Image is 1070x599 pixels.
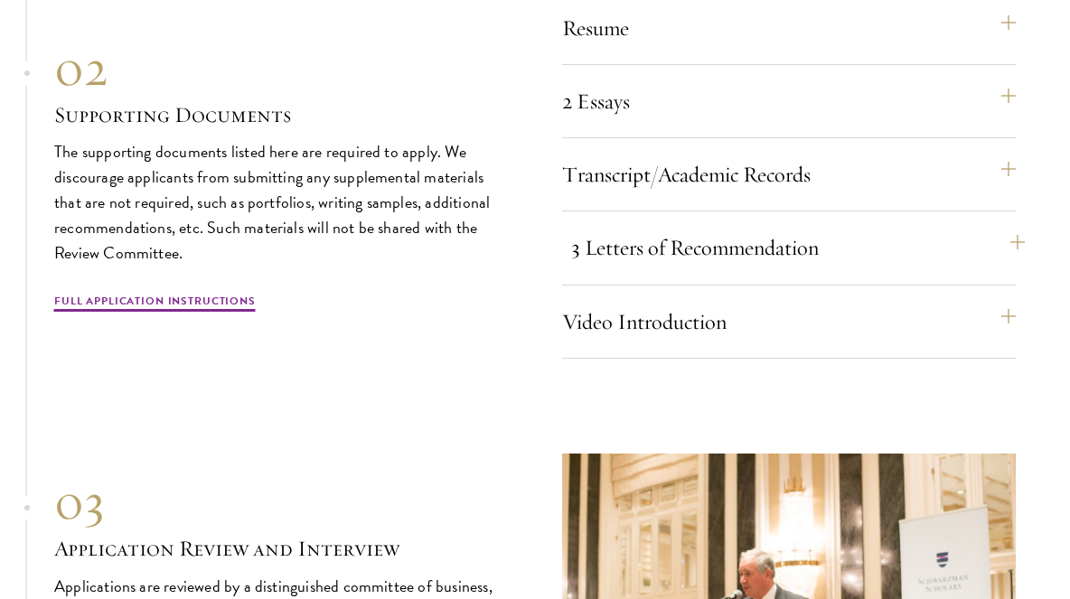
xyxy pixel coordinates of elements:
[54,139,508,266] p: The supporting documents listed here are required to apply. We discourage applicants from submitt...
[562,80,1016,123] button: 2 Essays
[562,300,1016,343] button: Video Introduction
[54,533,508,564] h3: Application Review and Interview
[571,226,1025,269] button: 3 Letters of Recommendation
[54,99,508,130] h3: Supporting Documents
[562,153,1016,196] button: Transcript/Academic Records
[54,293,256,314] a: Full Application Instructions
[562,6,1016,50] button: Resume
[54,470,508,533] div: 03
[54,36,508,99] div: 02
